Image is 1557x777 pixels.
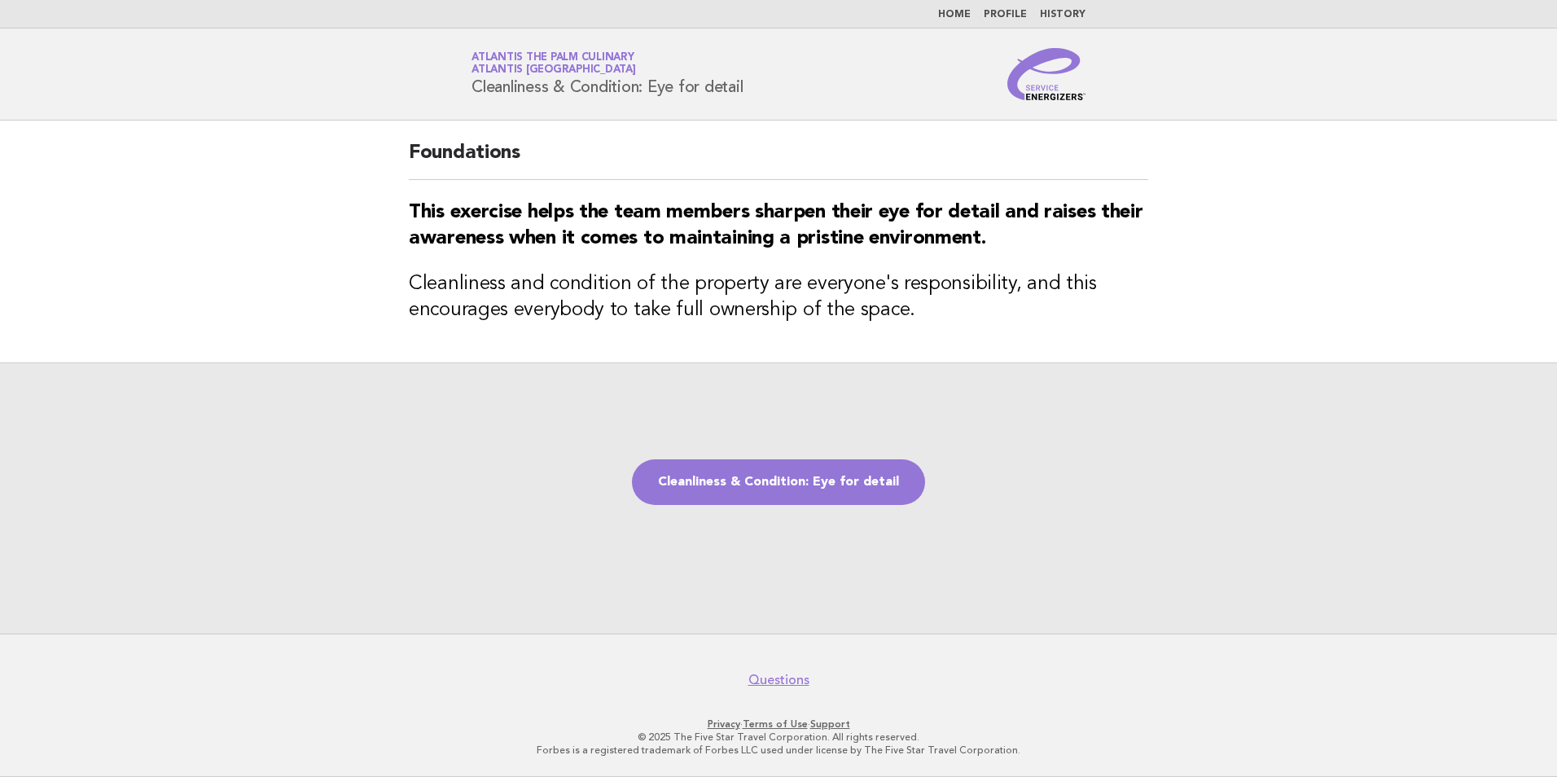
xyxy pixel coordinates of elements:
p: © 2025 The Five Star Travel Corporation. All rights reserved. [280,731,1277,744]
p: · · [280,718,1277,731]
img: Service Energizers [1007,48,1086,100]
a: Home [938,10,971,20]
span: Atlantis [GEOGRAPHIC_DATA] [471,65,636,76]
a: Privacy [708,718,740,730]
a: Profile [984,10,1027,20]
a: Terms of Use [743,718,808,730]
h1: Cleanliness & Condition: Eye for detail [471,53,743,95]
a: History [1040,10,1086,20]
a: Atlantis The Palm CulinaryAtlantis [GEOGRAPHIC_DATA] [471,52,636,75]
a: Support [810,718,850,730]
a: Questions [748,672,809,688]
p: Forbes is a registered trademark of Forbes LLC used under license by The Five Star Travel Corpora... [280,744,1277,757]
strong: This exercise helps the team members sharpen their eye for detail and raises their awareness when... [409,203,1143,248]
h3: Cleanliness and condition of the property are everyone's responsibility, and this encourages ever... [409,271,1148,323]
h2: Foundations [409,140,1148,180]
a: Cleanliness & Condition: Eye for detail [632,459,925,505]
